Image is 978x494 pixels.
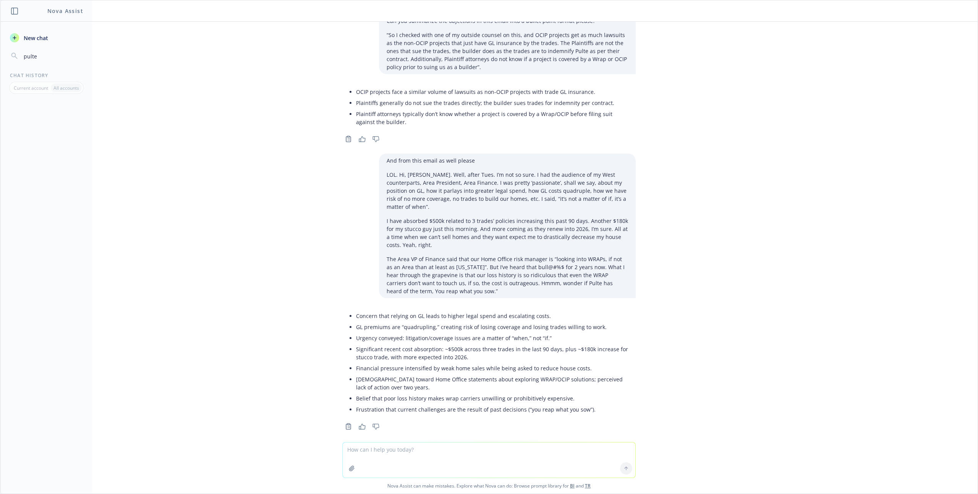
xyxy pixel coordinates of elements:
span: Nova Assist can make mistakes. Explore what Nova can do: Browse prompt library for and [3,478,975,494]
li: OCIP projects face a similar volume of lawsuits as non-OCIP projects with trade GL insurance. [356,86,628,97]
span: New chat [22,34,48,42]
p: Current account [14,85,48,91]
div: Chat History [1,72,92,79]
li: Plaintiffs generally do not sue the trades directly; the builder sues trades for indemnity per co... [356,97,628,108]
li: Plaintiff attorneys typically don’t know whether a project is covered by a Wrap/OCIP before filin... [356,108,628,128]
p: The Area VP of Finance said that our Home Office risk manager is “looking into WRAPs, if not as a... [387,255,628,295]
a: BI [570,483,575,489]
p: “So I checked with one of my outside counsel on this, and OCIP projects get as much lawsuits as t... [387,31,628,71]
input: Search chats [22,51,83,61]
li: Financial pressure intensified by weak home sales while being asked to reduce house costs. [356,363,628,374]
li: GL premiums are “quadrupling,” creating risk of losing coverage and losing trades willing to work. [356,321,628,333]
button: Thumbs down [370,134,382,144]
li: Concern that relying on GL leads to higher legal spend and escalating costs. [356,310,628,321]
h1: Nova Assist [47,7,83,15]
svg: Copy to clipboard [345,136,352,142]
li: Urgency conveyed: litigation/coverage issues are a matter of “when,” not “if.” [356,333,628,344]
button: New chat [7,31,86,45]
p: LOL. Hi, [PERSON_NAME]. Well, after Tues. I’m not so sure. I had the audience of my West counterp... [387,171,628,211]
li: [DEMOGRAPHIC_DATA] toward Home Office statements about exploring WRAP/OCIP solutions; perceived l... [356,374,628,393]
p: I have absorbed $500k related to 3 trades’ policies increasing this past 90 days. Another $180k f... [387,217,628,249]
a: TR [585,483,591,489]
p: And from this email as well please [387,157,628,165]
li: Frustration that current challenges are the result of past decisions (“you reap what you sow”). [356,404,628,415]
p: All accounts [53,85,79,91]
svg: Copy to clipboard [345,423,352,430]
button: Thumbs down [370,421,382,432]
li: Significant recent cost absorption: ~$500k across three trades in the last 90 days, plus ~$180k i... [356,344,628,363]
li: Belief that poor loss history makes wrap carriers unwilling or prohibitively expensive. [356,393,628,404]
